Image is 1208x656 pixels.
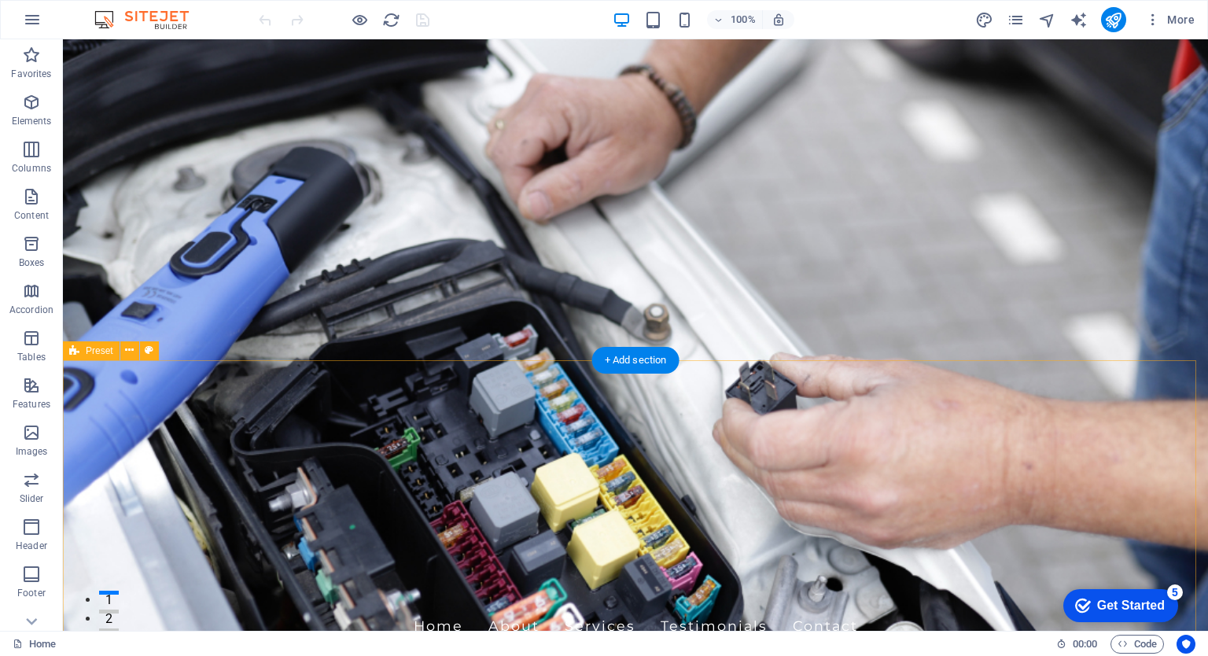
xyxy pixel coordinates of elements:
[13,398,50,411] p: Features
[9,304,53,316] p: Accordion
[1104,11,1122,29] i: Publish
[707,10,763,29] button: 100%
[382,11,400,29] i: Reload page
[116,3,132,19] div: 5
[1073,635,1097,654] span: 00 00
[350,10,369,29] button: Click here to leave preview mode and continue editing
[36,570,56,574] button: 2
[1070,10,1088,29] button: text_generator
[975,10,994,29] button: design
[1177,635,1195,654] button: Usercentrics
[14,209,49,222] p: Content
[1145,12,1195,28] span: More
[36,551,56,555] button: 1
[90,10,208,29] img: Editor Logo
[1007,11,1025,29] i: Pages (Ctrl+Alt+S)
[1101,7,1126,32] button: publish
[381,10,400,29] button: reload
[16,445,48,458] p: Images
[1070,11,1088,29] i: AI Writer
[12,162,51,175] p: Columns
[1139,7,1201,32] button: More
[12,115,52,127] p: Elements
[20,492,44,505] p: Slider
[1084,638,1086,650] span: :
[1056,635,1098,654] h6: Session time
[17,587,46,599] p: Footer
[19,256,45,269] p: Boxes
[17,351,46,363] p: Tables
[16,540,47,552] p: Header
[731,10,756,29] h6: 100%
[46,17,114,31] div: Get Started
[1118,635,1157,654] span: Code
[592,347,679,374] div: + Add section
[86,346,113,356] span: Preset
[11,68,51,80] p: Favorites
[36,589,56,593] button: 3
[13,635,56,654] a: Click to cancel selection. Double-click to open Pages
[1110,635,1164,654] button: Code
[1007,10,1026,29] button: pages
[975,11,993,29] i: Design (Ctrl+Alt+Y)
[13,8,127,41] div: Get Started 5 items remaining, 0% complete
[1038,10,1057,29] button: navigator
[1038,11,1056,29] i: Navigator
